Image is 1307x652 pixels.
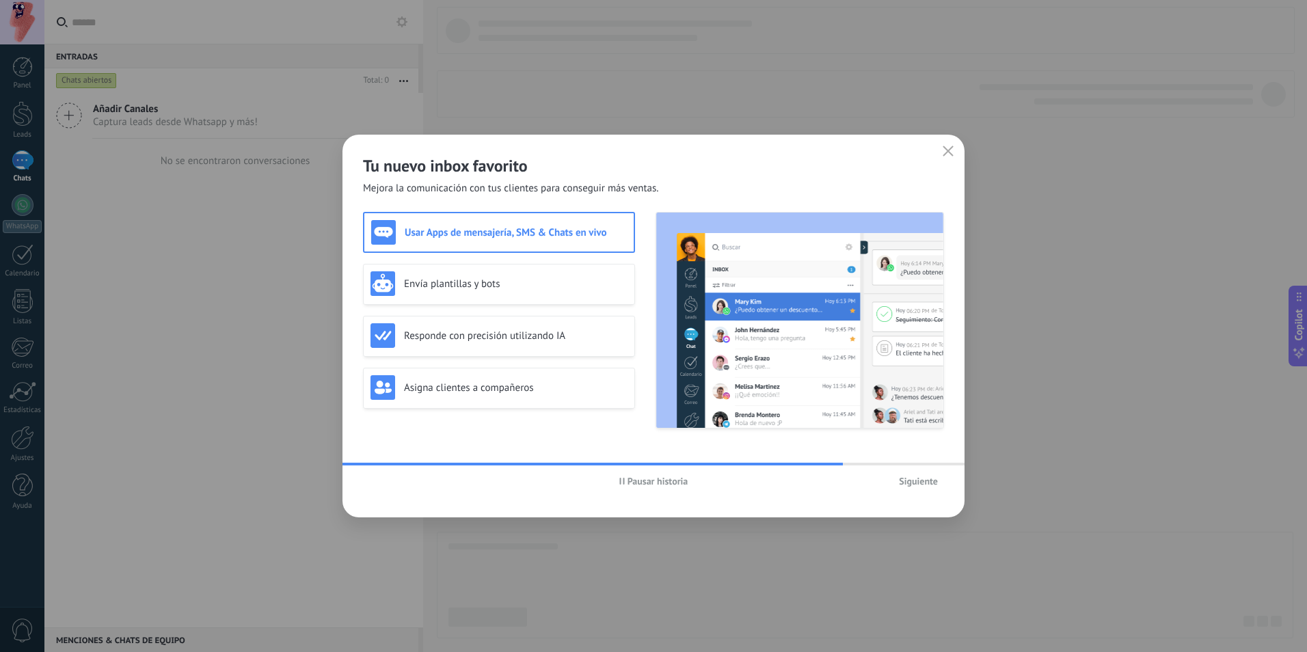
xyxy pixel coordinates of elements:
[405,226,627,239] h3: Usar Apps de mensajería, SMS & Chats en vivo
[628,476,688,486] span: Pausar historia
[613,471,695,491] button: Pausar historia
[404,381,628,394] h3: Asigna clientes a compañeros
[404,329,628,342] h3: Responde con precisión utilizando IA
[893,471,944,491] button: Siguiente
[404,277,628,290] h3: Envía plantillas y bots
[899,476,938,486] span: Siguiente
[363,155,944,176] h2: Tu nuevo inbox favorito
[363,182,659,195] span: Mejora la comunicación con tus clientes para conseguir más ventas.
